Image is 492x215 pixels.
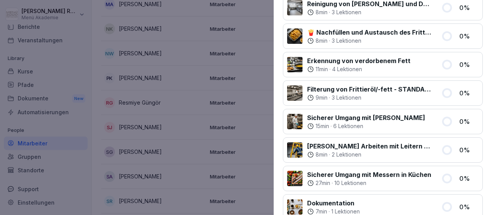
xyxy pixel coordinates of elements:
[459,60,479,69] p: 0 %
[332,65,362,73] p: 4 Lektionen
[459,145,479,155] p: 0 %
[307,94,432,102] div: ·
[316,122,329,130] p: 15 min
[307,85,432,94] p: Filterung von Frittieröl/-fett - STANDARD ohne Vito
[459,202,479,212] p: 0 %
[307,8,432,16] div: ·
[307,113,425,122] p: Sicherer Umgang mit [PERSON_NAME]
[307,122,425,130] div: ·
[332,94,361,102] p: 3 Lektionen
[459,32,479,41] p: 0 %
[316,37,327,45] p: 8 min
[333,122,363,130] p: 6 Lektionen
[316,94,327,102] p: 9 min
[332,37,361,45] p: 3 Lektionen
[316,151,327,158] p: 8 min
[307,65,411,73] div: ·
[459,117,479,126] p: 0 %
[459,3,479,12] p: 0 %
[334,179,366,187] p: 10 Lektionen
[332,151,361,158] p: 2 Lektionen
[316,8,327,16] p: 8 min
[307,179,431,187] div: ·
[307,151,432,158] div: ·
[307,170,431,179] p: Sicherer Umgang mit Messern in Küchen
[307,56,411,65] p: Erkennung von verdorbenem Fett
[316,179,330,187] p: 27 min
[307,37,432,45] div: ·
[459,88,479,98] p: 0 %
[307,142,432,151] p: [PERSON_NAME] Arbeiten mit Leitern und Tritten
[332,8,361,16] p: 3 Lektionen
[316,65,328,73] p: 11 min
[459,174,479,183] p: 0 %
[307,28,432,37] p: 🍟 Nachfüllen und Austausch des Frittieröl/-fettes
[307,198,360,208] p: Dokumentation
